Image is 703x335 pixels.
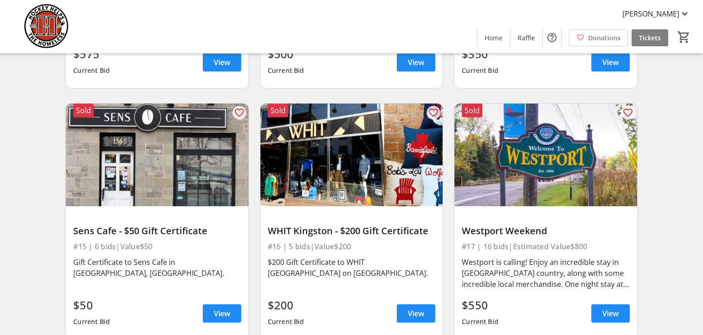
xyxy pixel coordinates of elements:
[639,33,661,43] span: Tickets
[462,104,482,117] div: Sold
[462,62,498,79] div: Current Bid
[462,313,498,330] div: Current Bid
[510,29,542,46] a: Raffle
[462,257,629,290] div: Westport is calling! Enjoy an incredible stay in [GEOGRAPHIC_DATA] country, along with some incre...
[268,257,435,279] div: $200 Gift Certificate to WHIT [GEOGRAPHIC_DATA] on [GEOGRAPHIC_DATA].
[462,225,629,236] div: Westport Weekend
[397,53,435,71] a: View
[73,297,110,313] div: $50
[462,240,629,253] div: #17 | 16 bids | Estimated Value $800
[462,46,498,62] div: $350
[602,308,619,319] span: View
[268,62,304,79] div: Current Bid
[462,297,498,313] div: $550
[518,33,535,43] span: Raffle
[73,240,241,253] div: #15 | 6 bids | Value $50
[268,104,288,117] div: Sold
[234,107,245,118] mat-icon: favorite_outline
[591,304,630,323] a: View
[66,104,248,206] img: Sens Cafe - $50 Gift Certificate
[214,57,230,68] span: View
[477,29,510,46] a: Home
[268,313,304,330] div: Current Bid
[73,257,241,279] div: Gift Certificate to Sens Cafe in [GEOGRAPHIC_DATA], [GEOGRAPHIC_DATA].
[408,308,424,319] span: View
[214,308,230,319] span: View
[397,304,435,323] a: View
[615,6,698,21] button: [PERSON_NAME]
[485,33,503,43] span: Home
[73,104,94,117] div: Sold
[543,28,561,47] button: Help
[268,297,304,313] div: $200
[428,107,439,118] mat-icon: favorite_outline
[588,33,621,43] span: Donations
[5,4,87,49] img: Hockey Helps the Homeless's Logo
[203,53,241,71] a: View
[268,46,304,62] div: $500
[622,8,679,19] span: [PERSON_NAME]
[632,29,668,46] a: Tickets
[454,104,637,206] img: Westport Weekend
[203,304,241,323] a: View
[268,240,435,253] div: #16 | 5 bids | Value $200
[73,46,110,62] div: $575
[73,62,110,79] div: Current Bid
[602,57,619,68] span: View
[73,313,110,330] div: Current Bid
[622,107,633,118] mat-icon: favorite_outline
[260,104,443,206] img: WHIT Kingston - $200 Gift Certificate
[676,29,692,45] button: Cart
[73,225,241,236] div: Sens Cafe - $50 Gift Certificate
[408,57,424,68] span: View
[268,225,435,236] div: WHIT Kingston - $200 Gift Certificate
[569,29,628,46] a: Donations
[591,53,630,71] a: View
